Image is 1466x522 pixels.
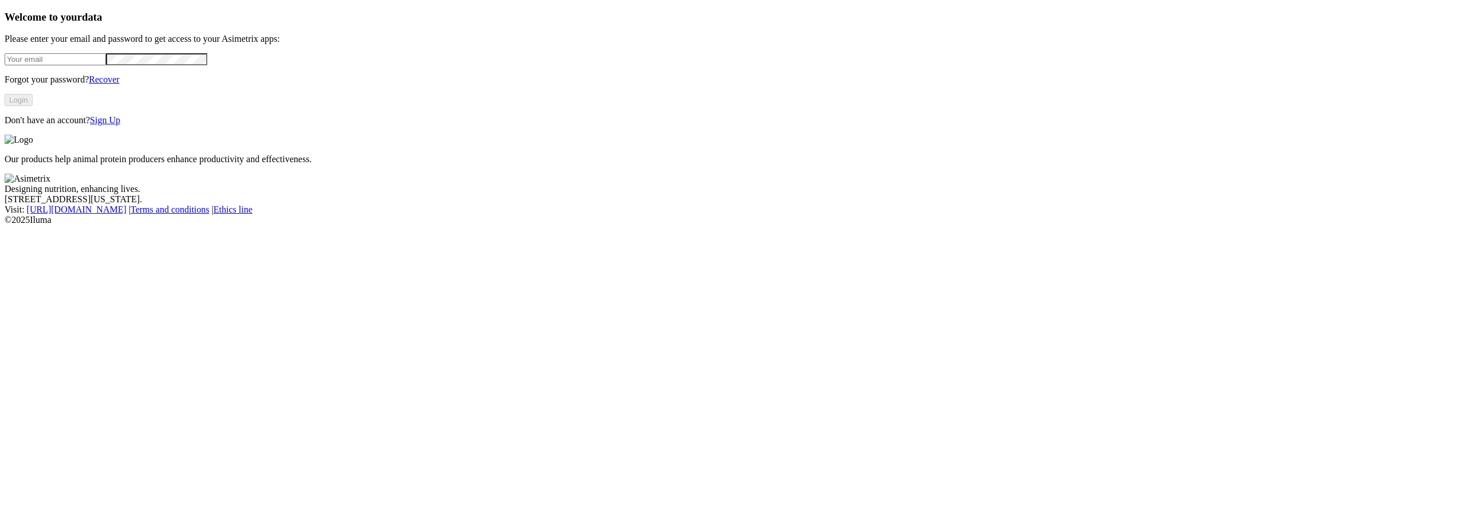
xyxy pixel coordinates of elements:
[5,174,50,184] img: Asimetrix
[5,94,33,106] button: Login
[27,205,127,214] a: [URL][DOMAIN_NAME]
[82,11,102,23] span: data
[5,135,33,145] img: Logo
[90,115,120,125] a: Sign Up
[131,205,210,214] a: Terms and conditions
[5,184,1461,194] div: Designing nutrition, enhancing lives.
[5,194,1461,205] div: [STREET_ADDRESS][US_STATE].
[214,205,253,214] a: Ethics line
[5,215,1461,225] div: © 2025 Iluma
[5,74,1461,85] p: Forgot your password?
[5,53,106,65] input: Your email
[5,154,1461,164] p: Our products help animal protein producers enhance productivity and effectiveness.
[5,205,1461,215] div: Visit : | |
[5,11,1461,23] h3: Welcome to your
[5,115,1461,125] p: Don't have an account?
[5,34,1461,44] p: Please enter your email and password to get access to your Asimetrix apps:
[89,74,119,84] a: Recover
